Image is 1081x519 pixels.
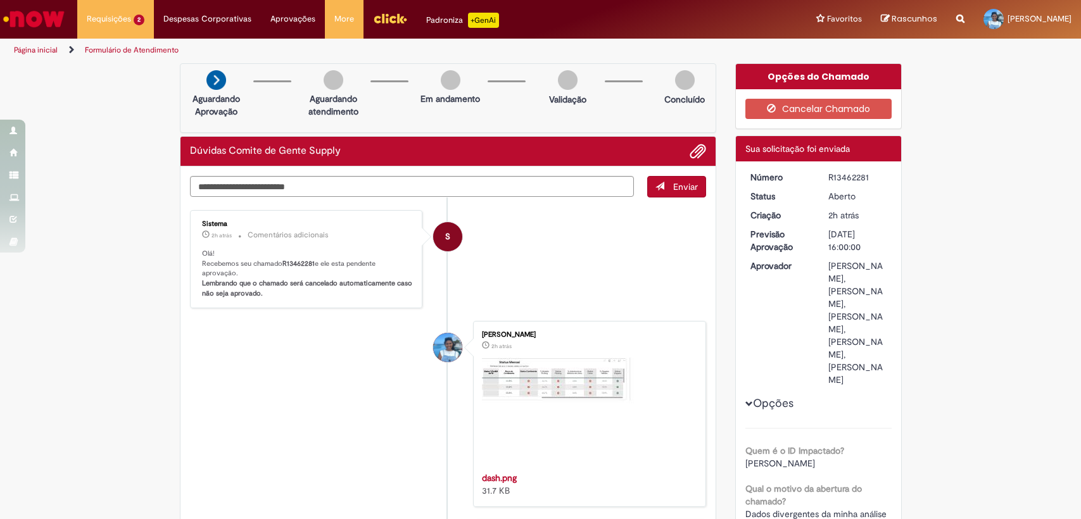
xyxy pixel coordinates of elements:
[441,70,460,90] img: img-circle-grey.png
[664,93,705,106] p: Concluído
[186,92,247,118] p: Aguardando Aprovação
[549,93,586,106] p: Validação
[558,70,578,90] img: img-circle-grey.png
[1,6,66,32] img: ServiceNow
[745,99,892,119] button: Cancelar Chamado
[690,143,706,159] button: Adicionar anexos
[202,249,413,299] p: Olá! Recebemos seu chamado e ele esta pendente aprovação.
[420,92,480,105] p: Em andamento
[426,13,499,28] div: Padroniza
[491,342,512,350] span: 2h atrás
[741,190,819,203] dt: Status
[134,15,144,25] span: 2
[491,342,512,350] time: 29/08/2025 12:56:26
[324,70,343,90] img: img-circle-grey.png
[828,190,887,203] div: Aberto
[212,232,232,239] span: 2h atrás
[373,9,407,28] img: click_logo_yellow_360x200.png
[745,483,862,507] b: Qual o motivo da abertura do chamado?
[745,445,844,456] b: Quem é o ID Impactado?
[212,232,232,239] time: 29/08/2025 12:57:40
[482,331,693,339] div: [PERSON_NAME]
[303,92,364,118] p: Aguardando atendimento
[647,176,706,197] button: Enviar
[334,13,354,25] span: More
[248,230,329,241] small: Comentários adicionais
[673,181,698,192] span: Enviar
[741,259,819,272] dt: Aprovador
[190,176,635,197] textarea: Digite sua mensagem aqui...
[206,70,226,90] img: arrow-next.png
[828,209,859,221] time: 29/08/2025 12:57:26
[741,209,819,222] dt: Criação
[741,228,819,253] dt: Previsão Aprovação
[163,13,251,25] span: Despesas Corporativas
[745,458,815,469] span: [PERSON_NAME]
[433,333,462,362] div: Isabella de Barros Ferreira
[827,13,862,25] span: Favoritos
[881,13,937,25] a: Rascunhos
[202,278,414,298] b: Lembrando que o chamado será cancelado automaticamente caso não seja aprovado.
[675,70,695,90] img: img-circle-grey.png
[190,146,341,157] h2: Dúvidas Comite de Gente Supply Histórico de tíquete
[202,220,413,228] div: Sistema
[745,143,850,154] span: Sua solicitação foi enviada
[741,171,819,184] dt: Número
[828,209,859,221] span: 2h atrás
[1008,13,1072,24] span: [PERSON_NAME]
[282,259,315,268] b: R13462281
[9,39,711,62] ul: Trilhas de página
[828,228,887,253] div: [DATE] 16:00:00
[736,64,901,89] div: Opções do Chamado
[85,45,179,55] a: Formulário de Atendimento
[828,171,887,184] div: R13462281
[270,13,315,25] span: Aprovações
[433,222,462,251] div: System
[87,13,131,25] span: Requisições
[892,13,937,25] span: Rascunhos
[482,472,693,497] div: 31.7 KB
[482,472,517,484] a: dash.png
[828,209,887,222] div: 29/08/2025 12:57:26
[14,45,58,55] a: Página inicial
[445,222,450,252] span: S
[468,13,499,28] p: +GenAi
[828,259,887,386] div: [PERSON_NAME], [PERSON_NAME], [PERSON_NAME], [PERSON_NAME], [PERSON_NAME]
